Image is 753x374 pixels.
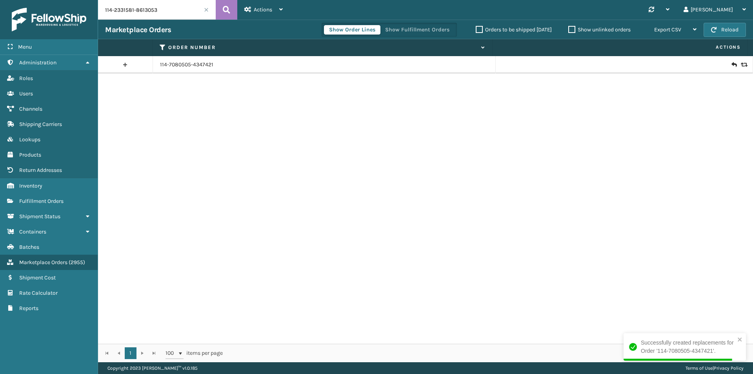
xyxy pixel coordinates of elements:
span: Return Addresses [19,167,62,173]
span: Users [19,90,33,97]
a: 114-7080505-4347421 [160,61,213,69]
span: Roles [19,75,33,82]
span: Channels [19,106,42,112]
span: Inventory [19,182,42,189]
span: 100 [166,349,177,357]
button: Reload [704,23,746,37]
p: Copyright 2023 [PERSON_NAME]™ v 1.0.185 [107,362,198,374]
span: Fulfillment Orders [19,198,64,204]
span: Administration [19,59,56,66]
div: 1 - 1 of 1 items [234,349,744,357]
span: Rate Calculator [19,290,58,296]
button: Show Order Lines [324,25,380,35]
label: Orders to be shipped [DATE] [476,26,552,33]
span: items per page [166,347,223,359]
span: Containers [19,228,46,235]
span: Shipping Carriers [19,121,62,128]
button: Show Fulfillment Orders [380,25,455,35]
span: Batches [19,244,39,250]
span: Reports [19,305,38,312]
button: close [737,336,743,344]
label: Order Number [168,44,477,51]
span: Shipment Status [19,213,60,220]
h3: Marketplace Orders [105,25,171,35]
a: 1 [125,347,136,359]
span: Actions [495,41,746,54]
label: Show unlinked orders [568,26,631,33]
span: Actions [254,6,272,13]
i: Replace [741,62,746,68]
span: Export CSV [654,26,681,33]
span: Lookups [19,136,40,143]
img: logo [12,8,86,31]
span: Shipment Cost [19,274,56,281]
span: Marketplace Orders [19,259,67,266]
span: Products [19,151,41,158]
span: Menu [18,44,32,50]
span: ( 2955 ) [69,259,85,266]
div: Successfully created replacements for Order '114-7080505-4347421'. [641,339,735,355]
i: Create Return Label [731,61,736,69]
